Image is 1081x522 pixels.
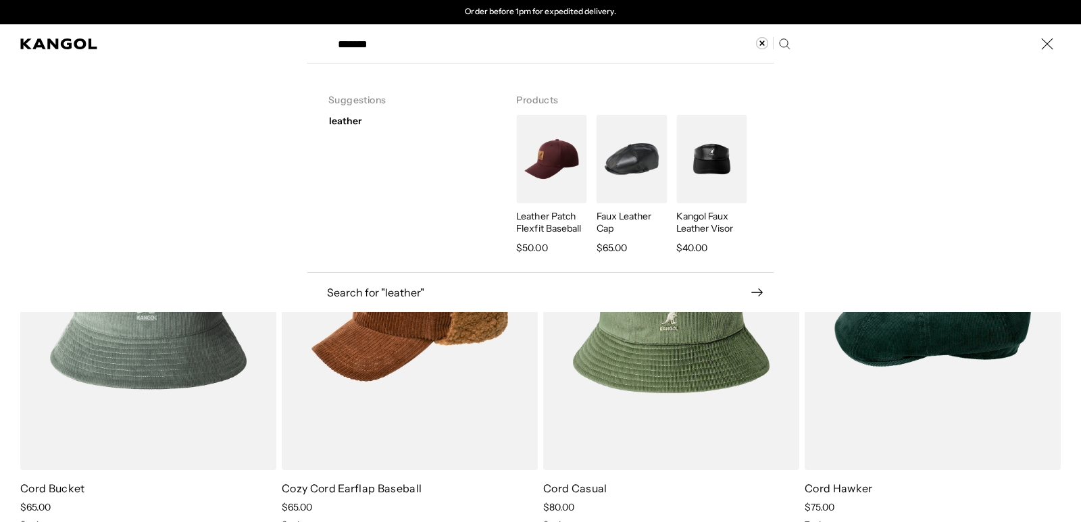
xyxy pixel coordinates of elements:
slideshow-component: Announcement bar [401,7,680,18]
img: Faux Leather Cap [597,115,667,203]
a: Kangol [20,38,98,49]
span: $50.00 [516,240,547,256]
p: Order before 1pm for expedited delivery. [465,7,615,18]
p: Faux Leather Cap [597,210,667,234]
span: Search for " leather " [327,287,751,298]
span: $40.00 [676,240,707,256]
div: Announcement [401,7,680,18]
span: $65.00 [597,240,627,256]
strong: leather [329,115,361,127]
h3: Products [516,77,752,115]
button: Clear search term [756,37,774,49]
h3: Suggestions [328,77,473,115]
div: 2 of 2 [401,7,680,18]
img: Leather Patch Flexfit Baseball [516,115,586,203]
button: Close [1034,30,1061,57]
img: Kangol Faux Leather Visor [676,115,747,203]
p: Kangol Faux Leather Visor [676,210,747,234]
button: Search for "leather" [307,286,774,298]
p: Leather Patch Flexfit Baseball [516,210,586,234]
button: Search here [778,38,790,50]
